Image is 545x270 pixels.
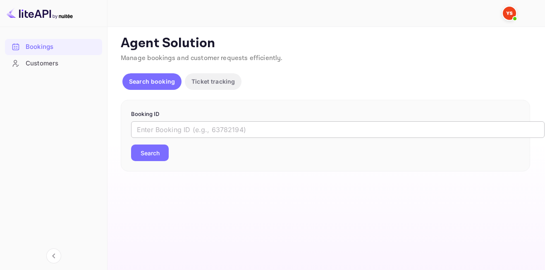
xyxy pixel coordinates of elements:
[503,7,516,20] img: Yandex Support
[121,54,283,63] span: Manage bookings and customer requests efficiently.
[131,121,545,138] input: Enter Booking ID (e.g., 63782194)
[131,145,169,161] button: Search
[5,55,102,71] a: Customers
[131,110,520,118] p: Booking ID
[129,77,175,86] p: Search booking
[191,77,235,86] p: Ticket tracking
[5,55,102,72] div: Customers
[5,39,102,54] a: Bookings
[121,35,530,52] p: Agent Solution
[5,39,102,55] div: Bookings
[26,59,98,68] div: Customers
[7,7,73,20] img: LiteAPI logo
[26,42,98,52] div: Bookings
[46,248,61,263] button: Collapse navigation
